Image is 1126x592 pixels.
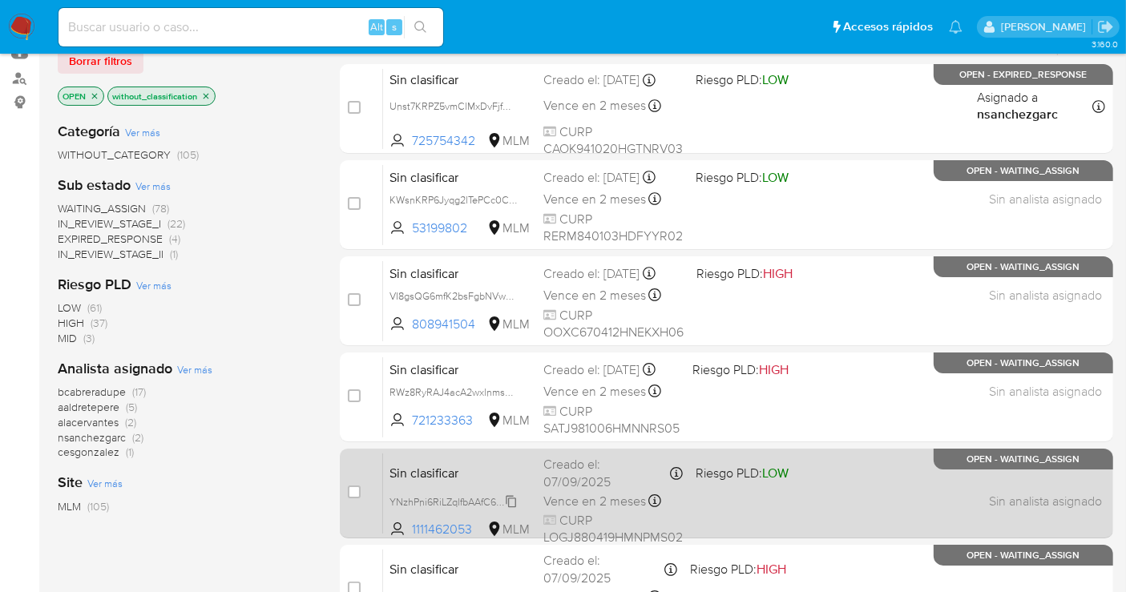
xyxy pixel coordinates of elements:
[843,18,933,35] span: Accesos rápidos
[404,16,437,38] button: search-icon
[1097,18,1114,35] a: Salir
[949,20,963,34] a: Notificaciones
[370,19,383,34] span: Alt
[392,19,397,34] span: s
[59,17,443,38] input: Buscar usuario o caso...
[1001,19,1092,34] p: nancy.sanchezgarcia@mercadolibre.com.mx
[1092,38,1118,50] span: 3.160.0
